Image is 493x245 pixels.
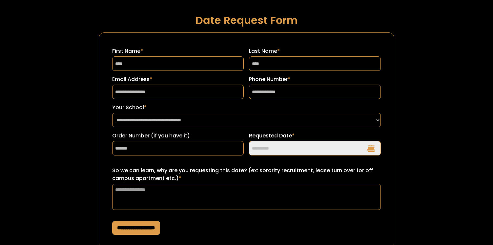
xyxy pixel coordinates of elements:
[112,47,244,55] label: First Name
[249,132,381,140] label: Requested Date
[99,14,395,26] h1: Date Request Form
[249,47,381,55] label: Last Name
[112,75,244,83] label: Email Address
[112,104,381,112] label: Your School
[112,167,381,182] label: So we can learn, why are you requesting this date? (ex: sorority recruitment, lease turn over for...
[249,75,381,83] label: Phone Number
[112,132,244,140] label: Order Number (if you have it)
